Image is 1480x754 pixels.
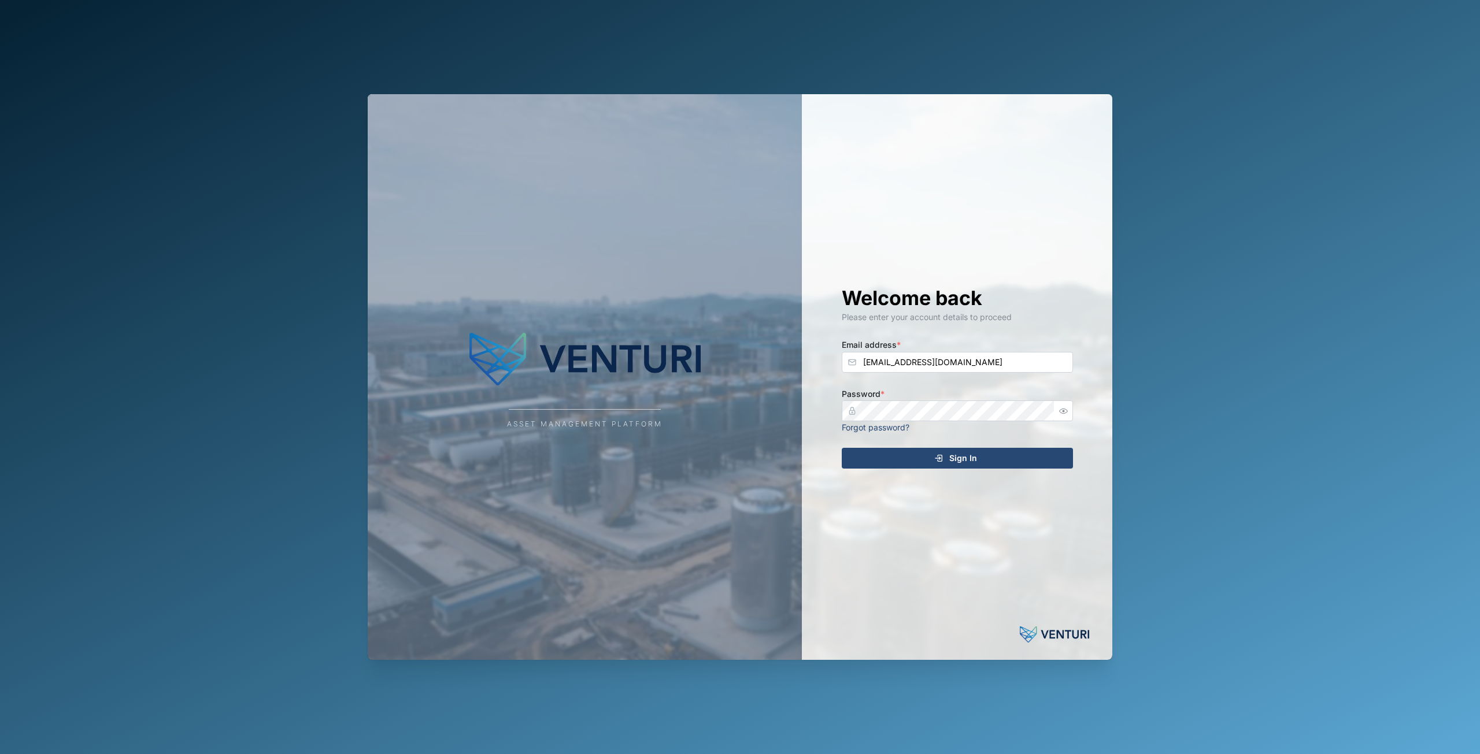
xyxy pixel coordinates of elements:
[842,388,885,400] label: Password
[842,311,1073,324] div: Please enter your account details to proceed
[842,339,901,351] label: Email address
[949,448,977,468] span: Sign In
[507,419,663,430] div: Asset Management Platform
[1020,623,1089,646] img: Powered by: Venturi
[842,422,909,432] a: Forgot password?
[842,352,1073,373] input: Enter your email
[842,448,1073,469] button: Sign In
[842,285,1073,311] h1: Welcome back
[469,325,701,394] img: Company Logo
